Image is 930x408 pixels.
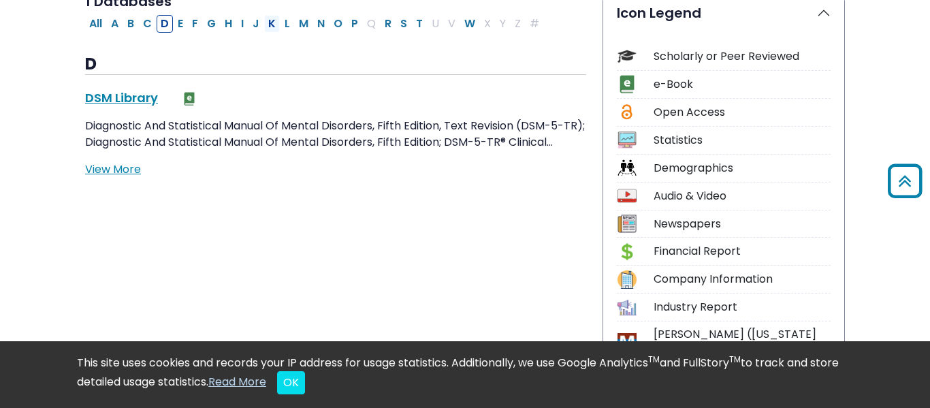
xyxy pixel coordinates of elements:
[618,298,636,317] img: Icon Industry Report
[208,374,266,390] a: Read More
[618,242,636,261] img: Icon Financial Report
[654,132,831,148] div: Statistics
[618,159,636,177] img: Icon Demographics
[330,15,347,33] button: Filter Results O
[654,299,831,315] div: Industry Report
[188,15,202,33] button: Filter Results F
[618,131,636,149] img: Icon Statistics
[654,160,831,176] div: Demographics
[182,92,196,106] img: e-Book
[396,15,411,33] button: Filter Results S
[618,270,636,289] img: Icon Company Information
[412,15,427,33] button: Filter Results T
[618,75,636,93] img: Icon e-Book
[654,76,831,93] div: e-Book
[237,15,248,33] button: Filter Results I
[654,104,831,121] div: Open Access
[381,15,396,33] button: Filter Results R
[618,215,636,233] img: Icon Newspapers
[729,354,741,365] sup: TM
[347,15,362,33] button: Filter Results P
[264,15,280,33] button: Filter Results K
[618,103,635,121] img: Icon Open Access
[654,188,831,204] div: Audio & Video
[85,118,586,151] p: Diagnostic And Statistical Manual Of Mental Disorders, Fifth Edition, Text Revision (DSM-5-TR); D...
[313,15,329,33] button: Filter Results N
[203,15,220,33] button: Filter Results G
[648,354,660,365] sup: TM
[248,15,263,33] button: Filter Results J
[654,216,831,232] div: Newspapers
[77,355,853,394] div: This site uses cookies and records your IP address for usage statistics. Additionally, we use Goo...
[618,47,636,65] img: Icon Scholarly or Peer Reviewed
[883,170,927,192] a: Back to Top
[460,15,479,33] button: Filter Results W
[618,333,636,351] img: Icon MeL (Michigan electronic Library)
[654,243,831,260] div: Financial Report
[157,15,173,33] button: Filter Results D
[277,371,305,394] button: Close
[618,187,636,205] img: Icon Audio & Video
[123,15,138,33] button: Filter Results B
[280,15,294,33] button: Filter Results L
[85,89,158,106] a: DSM Library
[654,271,831,287] div: Company Information
[85,15,545,31] div: Alpha-list to filter by first letter of database name
[221,15,236,33] button: Filter Results H
[654,326,831,359] div: [PERSON_NAME] ([US_STATE] electronic Library)
[107,15,123,33] button: Filter Results A
[85,161,141,177] a: View More
[174,15,187,33] button: Filter Results E
[85,15,106,33] button: All
[654,48,831,65] div: Scholarly or Peer Reviewed
[85,54,586,75] h3: D
[295,15,312,33] button: Filter Results M
[139,15,156,33] button: Filter Results C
